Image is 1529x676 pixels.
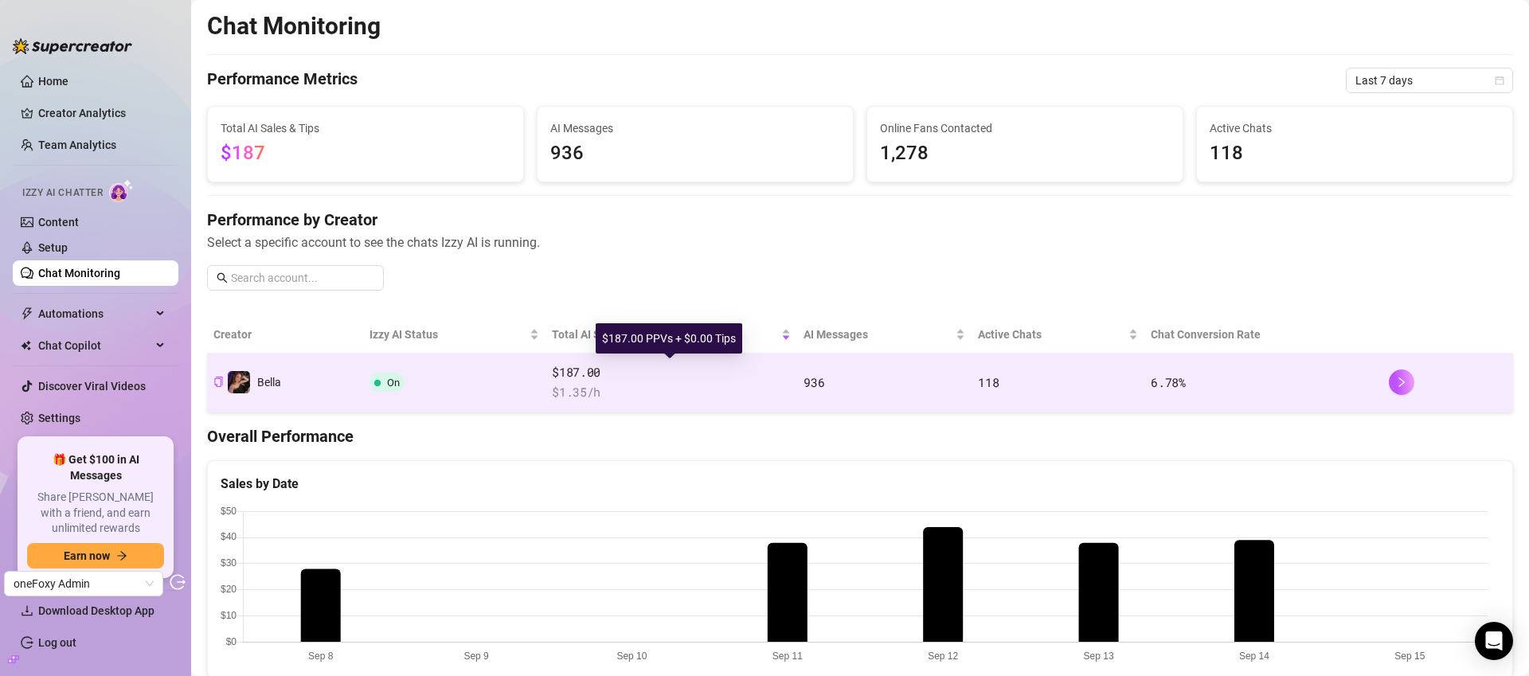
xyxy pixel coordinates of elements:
[207,68,358,93] h4: Performance Metrics
[1396,377,1407,388] span: right
[880,119,1170,137] span: Online Fans Contacted
[38,604,154,617] span: Download Desktop App
[1355,68,1504,92] span: Last 7 days
[21,340,31,351] img: Chat Copilot
[972,316,1144,354] th: Active Chats
[21,604,33,617] span: download
[27,543,164,569] button: Earn nowarrow-right
[38,333,151,358] span: Chat Copilot
[387,377,400,389] span: On
[207,11,381,41] h2: Chat Monitoring
[231,269,374,287] input: Search account...
[21,307,33,320] span: thunderbolt
[38,380,146,393] a: Discover Viral Videos
[27,490,164,537] span: Share [PERSON_NAME] with a friend, and earn unlimited rewards
[207,316,363,354] th: Creator
[22,186,103,201] span: Izzy AI Chatter
[38,241,68,254] a: Setup
[550,139,840,169] span: 936
[109,179,134,202] img: AI Chatter
[257,376,281,389] span: Bella
[38,75,68,88] a: Home
[1210,119,1500,137] span: Active Chats
[116,550,127,561] span: arrow-right
[38,139,116,151] a: Team Analytics
[217,272,228,283] span: search
[213,377,224,389] button: Copy Creator ID
[207,425,1513,447] h4: Overall Performance
[552,326,778,343] span: Total AI Sales & Tips
[1389,369,1414,395] button: right
[38,412,80,424] a: Settings
[38,636,76,649] a: Log out
[1495,76,1504,85] span: calendar
[550,119,840,137] span: AI Messages
[221,474,1500,494] div: Sales by Date
[880,139,1170,169] span: 1,278
[8,654,19,665] span: build
[38,267,120,279] a: Chat Monitoring
[797,316,972,354] th: AI Messages
[370,326,526,343] span: Izzy AI Status
[14,572,154,596] span: oneFoxy Admin
[170,574,186,590] span: logout
[207,232,1513,252] span: Select a specific account to see the chats Izzy AI is running.
[546,316,797,354] th: Total AI Sales & Tips
[221,119,510,137] span: Total AI Sales & Tips
[13,38,132,54] img: logo-BBDzfeDw.svg
[228,371,250,393] img: Bella
[1475,622,1513,660] div: Open Intercom Messenger
[596,323,742,354] div: $187.00 PPVs + $0.00 Tips
[213,377,224,387] span: copy
[552,383,791,402] span: $ 1.35 /h
[363,316,546,354] th: Izzy AI Status
[978,326,1125,343] span: Active Chats
[978,374,999,390] span: 118
[1151,374,1186,390] span: 6.78 %
[38,100,166,126] a: Creator Analytics
[804,374,824,390] span: 936
[1210,139,1500,169] span: 118
[38,216,79,229] a: Content
[27,452,164,483] span: 🎁 Get $100 in AI Messages
[221,142,265,164] span: $187
[552,363,791,382] span: $187.00
[207,209,1513,231] h4: Performance by Creator
[804,326,952,343] span: AI Messages
[64,549,110,562] span: Earn now
[1144,316,1382,354] th: Chat Conversion Rate
[38,301,151,326] span: Automations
